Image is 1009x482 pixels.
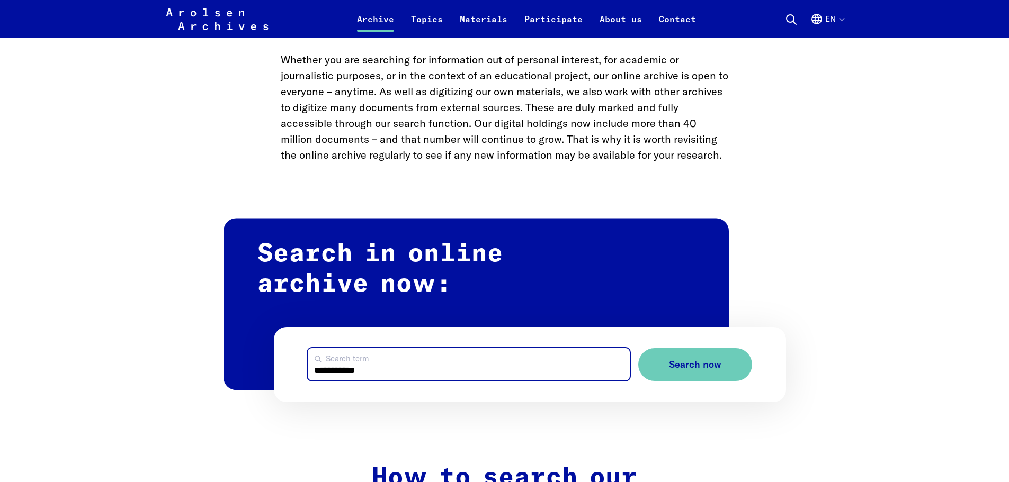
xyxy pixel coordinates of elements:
a: Participate [516,13,591,38]
span: Search now [669,359,721,370]
a: Contact [650,13,704,38]
a: Materials [451,13,516,38]
a: About us [591,13,650,38]
p: Whether you are searching for information out of personal interest, for academic or journalistic ... [281,52,729,163]
a: Archive [349,13,403,38]
nav: Primary [349,6,704,32]
button: English, language selection [810,13,844,38]
button: Search now [638,348,752,381]
h2: Search in online archive now: [224,218,729,390]
a: Topics [403,13,451,38]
